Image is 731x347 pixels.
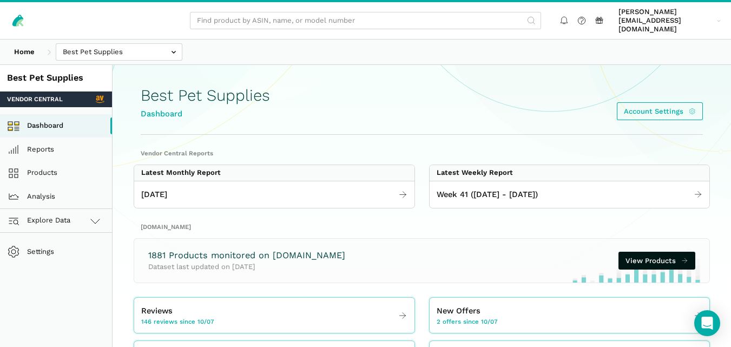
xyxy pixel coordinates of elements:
[141,168,221,177] div: Latest Monthly Report
[141,317,214,326] span: 146 reviews since 10/07
[437,317,498,326] span: 2 offers since 10/07
[148,250,345,262] h3: 1881 Products monitored on [DOMAIN_NAME]
[430,302,710,330] a: New Offers 2 offers since 10/07
[437,168,513,177] div: Latest Weekly Report
[7,43,42,61] a: Home
[56,43,182,61] input: Best Pet Supplies
[134,185,414,205] a: [DATE]
[141,108,270,120] div: Dashboard
[618,8,713,34] span: [PERSON_NAME][EMAIL_ADDRESS][DOMAIN_NAME]
[148,261,345,272] p: Dataset last updated on [DATE]
[625,256,676,266] span: View Products
[430,185,710,205] a: Week 41 ([DATE] - [DATE])
[618,252,695,270] a: View Products
[141,305,173,317] span: Reviews
[134,302,414,330] a: Reviews 146 reviews since 10/07
[141,87,270,104] h1: Best Pet Supplies
[7,72,105,84] div: Best Pet Supplies
[437,305,480,317] span: New Offers
[615,6,725,36] a: [PERSON_NAME][EMAIL_ADDRESS][DOMAIN_NAME]
[11,214,71,227] span: Explore Data
[141,188,167,201] span: [DATE]
[190,12,541,30] input: Find product by ASIN, name, or model number
[7,95,63,103] span: Vendor Central
[141,222,703,231] h2: [DOMAIN_NAME]
[141,149,703,158] h2: Vendor Central Reports
[694,310,720,336] div: Open Intercom Messenger
[437,188,538,201] span: Week 41 ([DATE] - [DATE])
[617,102,703,120] a: Account Settings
